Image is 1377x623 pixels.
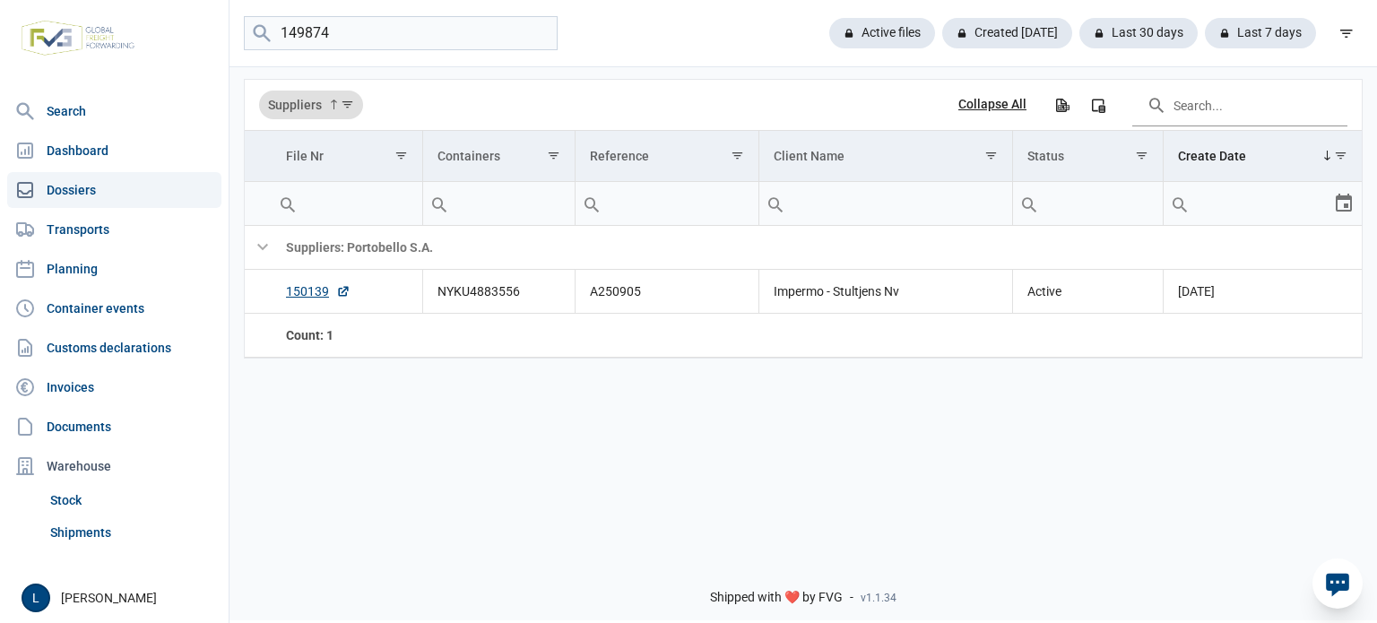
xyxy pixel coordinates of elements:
[341,98,354,111] span: Show filter options for column 'Suppliers'
[829,18,935,48] div: Active files
[1013,182,1164,226] td: Filter cell
[1013,131,1164,182] td: Column Status
[272,182,422,225] input: Filter cell
[758,270,1012,314] td: Impermo - Stultjens Nv
[575,182,758,226] td: Filter cell
[7,290,221,326] a: Container events
[1333,182,1355,225] div: Select
[272,226,1362,270] td: Suppliers: Portobello S.A.
[1205,18,1316,48] div: Last 7 days
[7,369,221,405] a: Invoices
[7,172,221,208] a: Dossiers
[423,182,455,225] div: Search box
[7,330,221,366] a: Customs declarations
[286,282,351,300] a: 150139
[774,149,844,163] div: Client Name
[590,149,649,163] div: Reference
[1079,18,1198,48] div: Last 30 days
[958,97,1026,113] div: Collapse All
[272,131,422,182] td: Column File Nr
[245,226,272,270] td: Collapse
[244,16,558,51] input: Search dossiers
[286,326,408,344] div: File Nr Count: 1
[1135,149,1148,162] span: Show filter options for column 'Status'
[1132,83,1347,126] input: Search in the data grid
[984,149,998,162] span: Show filter options for column 'Client Name'
[14,13,142,63] img: FVG - Global freight forwarding
[1164,182,1333,225] input: Filter cell
[259,80,1347,130] div: Data grid toolbar
[7,448,221,484] div: Warehouse
[1027,149,1064,163] div: Status
[576,182,608,225] div: Search box
[1164,182,1196,225] div: Search box
[758,131,1012,182] td: Column Client Name
[1178,284,1215,299] span: [DATE]
[394,149,408,162] span: Show filter options for column 'File Nr'
[861,591,896,605] span: v1.1.34
[422,270,575,314] td: NYKU4883556
[1045,89,1078,121] div: Export all data to Excel
[7,133,221,169] a: Dashboard
[1334,149,1347,162] span: Show filter options for column 'Create Date'
[272,182,422,226] td: Filter cell
[422,131,575,182] td: Column Containers
[422,182,575,226] td: Filter cell
[759,182,792,225] div: Search box
[759,182,1012,225] input: Filter cell
[1178,149,1246,163] div: Create Date
[43,484,221,516] a: Stock
[7,409,221,445] a: Documents
[731,149,744,162] span: Show filter options for column 'Reference'
[286,149,324,163] div: File Nr
[1082,89,1114,121] div: Column Chooser
[7,251,221,287] a: Planning
[850,590,853,606] span: -
[1164,131,1362,182] td: Column Create Date
[22,584,218,612] div: [PERSON_NAME]
[1330,17,1363,49] div: filter
[575,270,758,314] td: A250905
[22,584,50,612] button: L
[423,182,575,225] input: Filter cell
[576,182,758,225] input: Filter cell
[710,590,843,606] span: Shipped with ❤️ by FVG
[758,182,1012,226] td: Filter cell
[1013,182,1163,225] input: Filter cell
[1164,182,1362,226] td: Filter cell
[942,18,1072,48] div: Created [DATE]
[575,131,758,182] td: Column Reference
[272,182,304,225] div: Search box
[1013,270,1164,314] td: Active
[547,149,560,162] span: Show filter options for column 'Containers'
[245,80,1362,358] div: Data grid with 2 rows and 7 columns
[7,212,221,247] a: Transports
[259,91,363,119] div: Suppliers
[1013,182,1045,225] div: Search box
[437,149,500,163] div: Containers
[43,516,221,549] a: Shipments
[7,93,221,129] a: Search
